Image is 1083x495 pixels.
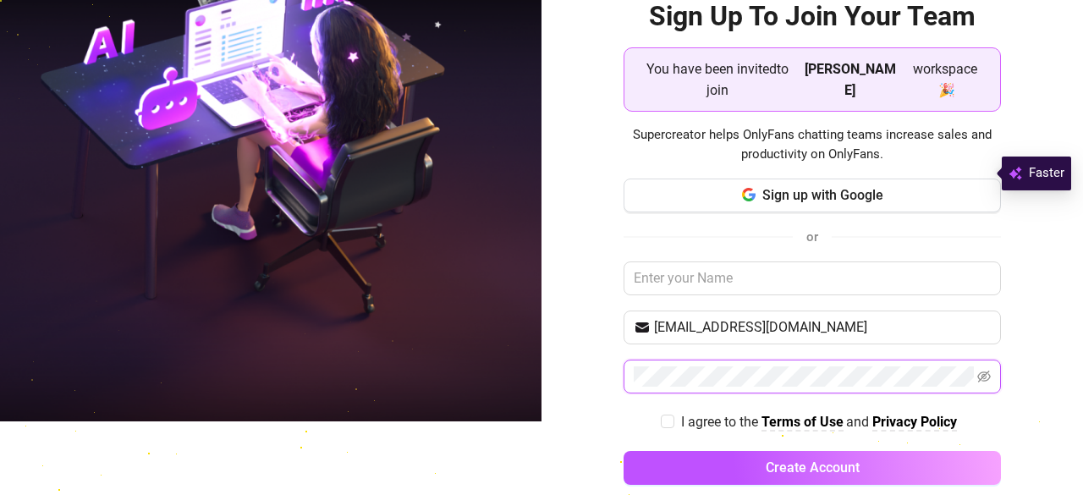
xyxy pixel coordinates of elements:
button: Sign up with Google [624,179,1002,212]
input: Enter your Name [624,261,1002,295]
span: eye-invisible [977,370,991,383]
strong: Terms of Use [761,414,844,430]
span: You have been invited to join [638,58,798,101]
strong: [PERSON_NAME] [805,61,896,98]
strong: Privacy Policy [872,414,957,430]
span: or [806,229,818,245]
span: Sign up with Google [762,187,883,203]
input: Your email [654,317,992,338]
a: Terms of Use [761,414,844,432]
span: workspace 🎉 [903,58,987,101]
span: I agree to the [681,414,761,430]
button: Create Account [624,451,1002,485]
span: Faster [1029,163,1064,184]
span: and [846,414,872,430]
span: Create Account [766,459,860,476]
a: Privacy Policy [872,414,957,432]
span: Supercreator helps OnlyFans chatting teams increase sales and productivity on OnlyFans. [624,125,1002,165]
img: svg%3e [1009,163,1022,184]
